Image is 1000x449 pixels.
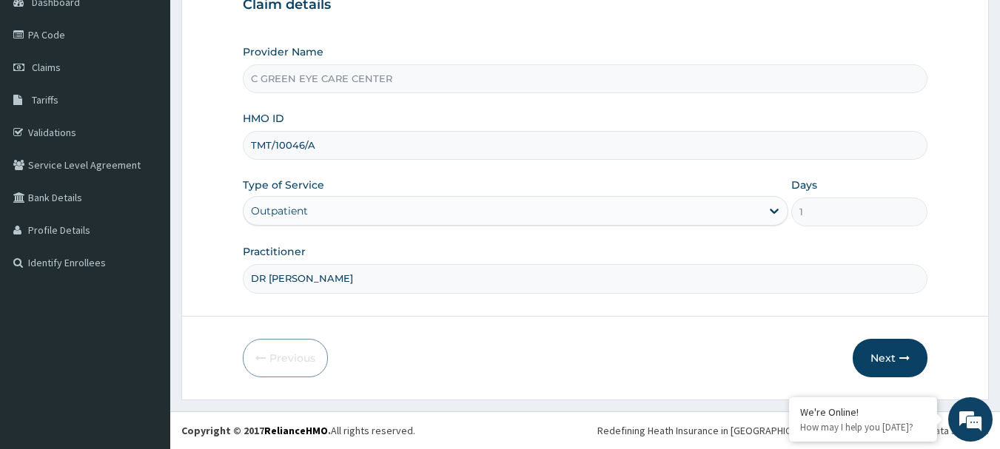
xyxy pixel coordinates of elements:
a: RelianceHMO [264,424,328,437]
footer: All rights reserved. [170,411,1000,449]
button: Previous [243,339,328,377]
div: Outpatient [251,203,308,218]
span: We're online! [86,132,204,281]
div: Chat with us now [77,83,249,102]
label: HMO ID [243,111,284,126]
label: Practitioner [243,244,306,259]
img: d_794563401_company_1708531726252_794563401 [27,74,60,111]
textarea: Type your message and hit 'Enter' [7,295,282,347]
input: Enter Name [243,264,928,293]
span: Tariffs [32,93,58,107]
label: Days [791,178,817,192]
label: Type of Service [243,178,324,192]
button: Next [853,339,927,377]
label: Provider Name [243,44,323,59]
strong: Copyright © 2017 . [181,424,331,437]
div: Minimize live chat window [243,7,278,43]
span: Claims [32,61,61,74]
div: We're Online! [800,405,926,419]
input: Enter HMO ID [243,131,928,160]
div: Redefining Heath Insurance in [GEOGRAPHIC_DATA] using Telemedicine and Data Science! [597,423,989,438]
p: How may I help you today? [800,421,926,433]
